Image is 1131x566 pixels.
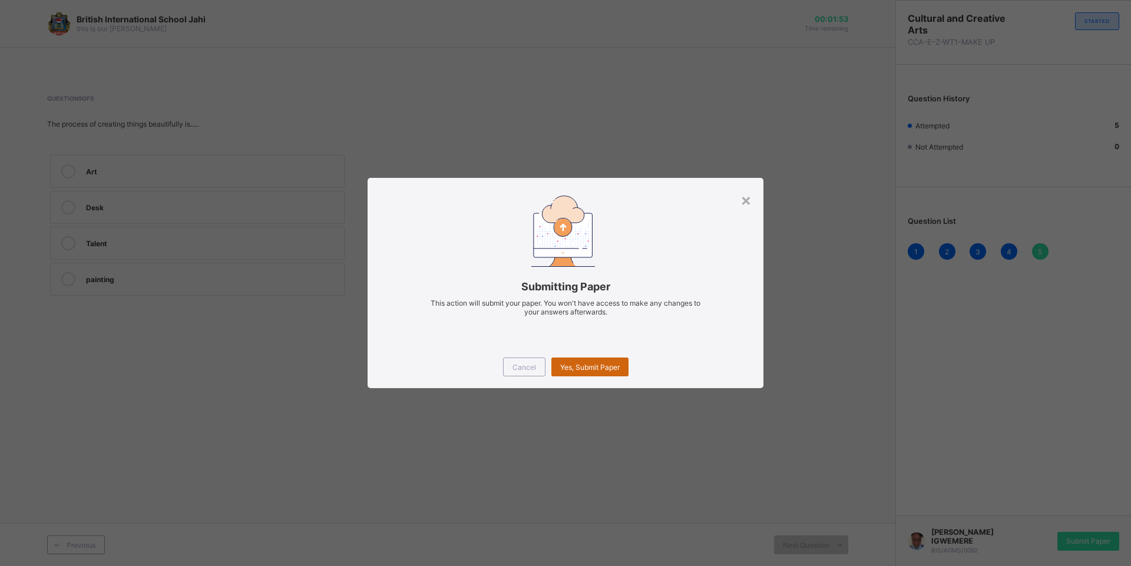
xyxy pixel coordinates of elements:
[531,196,595,267] img: submitting-paper.7509aad6ec86be490e328e6d2a33d40a.svg
[431,299,700,316] span: This action will submit your paper. You won't have access to make any changes to your answers aft...
[740,190,752,210] div: ×
[560,363,620,372] span: Yes, Submit Paper
[385,280,746,293] span: Submitting Paper
[512,363,536,372] span: Cancel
